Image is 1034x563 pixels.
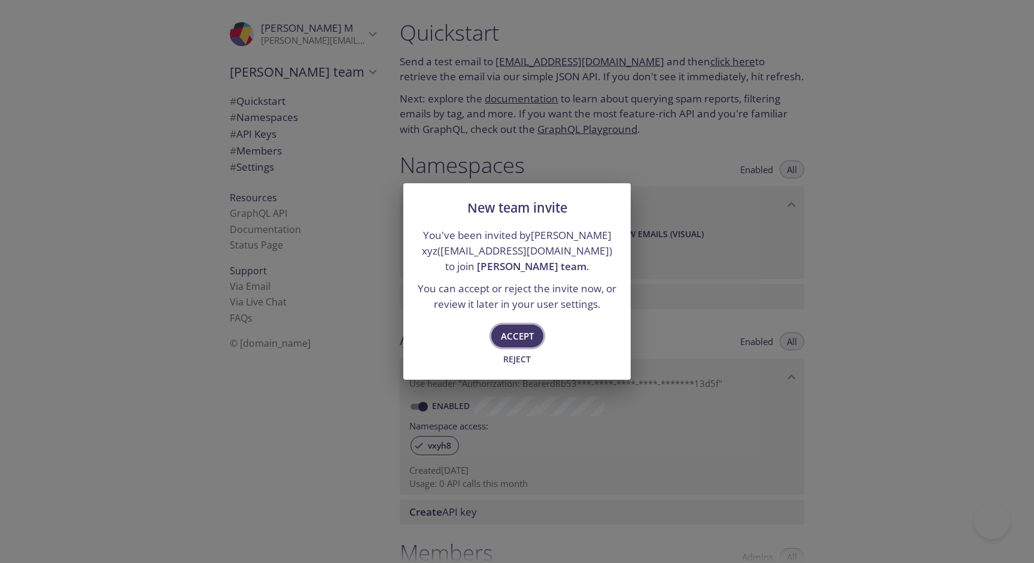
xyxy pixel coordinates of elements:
button: Reject [498,350,536,369]
p: You can accept or reject the invite now, or review it later in your user settings. [418,281,616,311]
span: Reject [501,352,533,367]
span: New team invite [467,199,567,216]
button: Accept [491,325,543,347]
a: [EMAIL_ADDRESS][DOMAIN_NAME] [440,244,609,258]
span: Accept [501,328,534,344]
span: [PERSON_NAME] team [477,259,586,273]
p: You've been invited by [PERSON_NAME] xyz ( ) to join . [418,228,616,274]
